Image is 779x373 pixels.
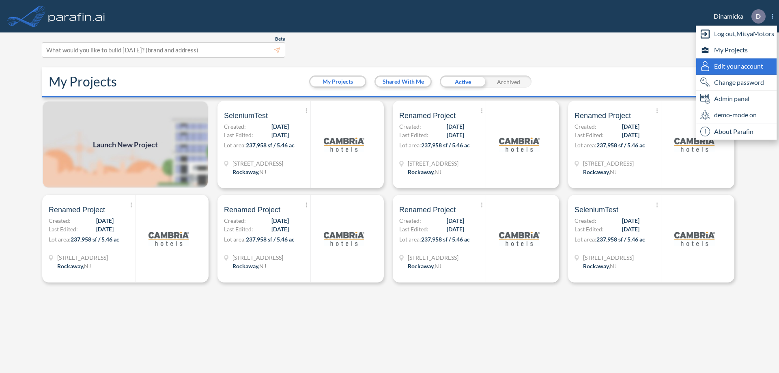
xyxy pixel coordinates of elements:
[49,216,71,225] span: Created:
[42,101,209,188] img: add
[696,26,777,42] div: Log out
[224,216,246,225] span: Created:
[610,168,617,175] span: NJ
[49,236,71,243] span: Lot area:
[408,263,435,270] span: Rockaway ,
[700,127,710,136] span: i
[232,159,283,168] span: 321 Mt Hope Ave
[610,263,617,270] span: NJ
[756,13,761,20] p: D
[399,122,421,131] span: Created:
[714,127,753,136] span: About Parafin
[447,131,464,139] span: [DATE]
[310,77,365,86] button: My Projects
[49,74,117,89] h2: My Projects
[49,225,78,233] span: Last Edited:
[224,236,246,243] span: Lot area:
[399,205,456,215] span: Renamed Project
[232,262,266,270] div: Rockaway, NJ
[96,225,114,233] span: [DATE]
[622,216,639,225] span: [DATE]
[714,45,748,55] span: My Projects
[499,124,540,165] img: logo
[224,122,246,131] span: Created:
[575,122,596,131] span: Created:
[408,262,441,270] div: Rockaway, NJ
[324,124,364,165] img: logo
[71,236,119,243] span: 237,958 sf / 5.46 ac
[714,61,763,71] span: Edit your account
[696,75,777,91] div: Change password
[57,263,84,270] span: Rockaway ,
[575,225,604,233] span: Last Edited:
[696,58,777,75] div: Edit user
[93,139,158,150] span: Launch New Project
[622,122,639,131] span: [DATE]
[421,142,470,149] span: 237,958 sf / 5.46 ac
[714,78,764,87] span: Change password
[271,216,289,225] span: [DATE]
[714,29,774,39] span: Log out, MityaMotors
[399,131,428,139] span: Last Edited:
[486,75,532,88] div: Archived
[224,142,246,149] span: Lot area:
[57,253,108,262] span: 321 Mt Hope Ave
[224,131,253,139] span: Last Edited:
[232,168,266,176] div: Rockaway, NJ
[259,168,266,175] span: NJ
[408,168,441,176] div: Rockaway, NJ
[324,218,364,259] img: logo
[399,142,421,149] span: Lot area:
[271,225,289,233] span: [DATE]
[259,263,266,270] span: NJ
[447,216,464,225] span: [DATE]
[232,263,259,270] span: Rockaway ,
[271,122,289,131] span: [DATE]
[622,131,639,139] span: [DATE]
[575,111,631,121] span: Renamed Project
[696,123,777,140] div: About Parafin
[148,218,189,259] img: logo
[96,216,114,225] span: [DATE]
[224,111,268,121] span: SeleniumTest
[696,91,777,107] div: Admin panel
[596,142,645,149] span: 237,958 sf / 5.46 ac
[596,236,645,243] span: 237,958 sf / 5.46 ac
[583,159,634,168] span: 321 Mt Hope Ave
[674,218,715,259] img: logo
[696,107,777,123] div: demo-mode on
[275,36,285,42] span: Beta
[447,225,464,233] span: [DATE]
[399,236,421,243] span: Lot area:
[622,225,639,233] span: [DATE]
[47,8,107,24] img: logo
[399,225,428,233] span: Last Edited:
[447,122,464,131] span: [DATE]
[583,168,610,175] span: Rockaway ,
[408,168,435,175] span: Rockaway ,
[246,142,295,149] span: 237,958 sf / 5.46 ac
[232,253,283,262] span: 321 Mt Hope Ave
[232,168,259,175] span: Rockaway ,
[440,75,486,88] div: Active
[399,216,421,225] span: Created:
[399,111,456,121] span: Renamed Project
[408,253,458,262] span: 321 Mt Hope Ave
[714,110,757,120] span: demo-mode on
[575,131,604,139] span: Last Edited:
[421,236,470,243] span: 237,958 sf / 5.46 ac
[575,236,596,243] span: Lot area:
[674,124,715,165] img: logo
[84,263,91,270] span: NJ
[435,168,441,175] span: NJ
[246,236,295,243] span: 237,958 sf / 5.46 ac
[583,168,617,176] div: Rockaway, NJ
[376,77,430,86] button: Shared With Me
[583,263,610,270] span: Rockaway ,
[583,262,617,270] div: Rockaway, NJ
[714,94,749,103] span: Admin panel
[575,142,596,149] span: Lot area:
[702,9,773,24] div: Dinamicka
[42,101,209,188] a: Launch New Project
[57,262,91,270] div: Rockaway, NJ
